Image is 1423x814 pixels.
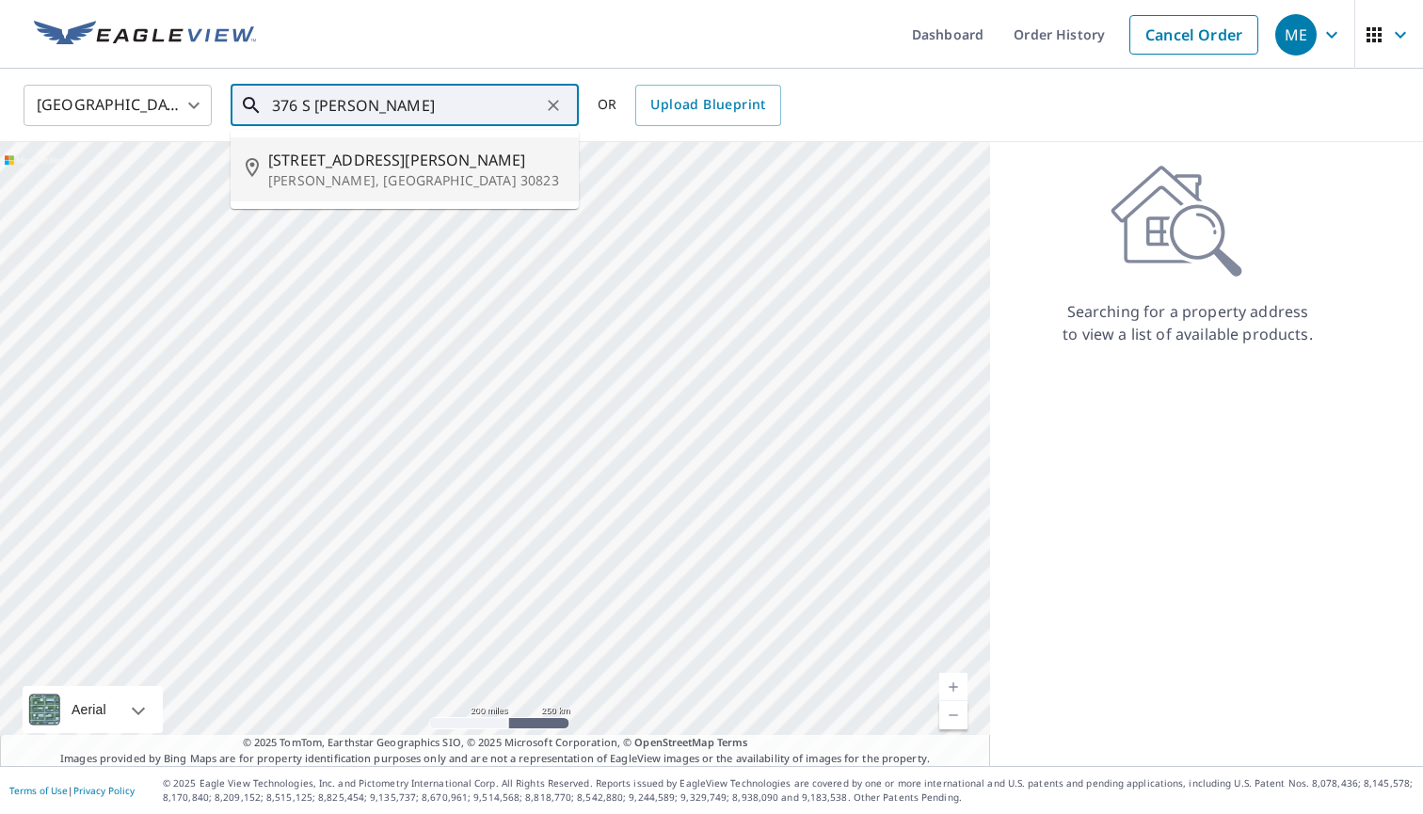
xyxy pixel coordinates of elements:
[34,21,256,49] img: EV Logo
[717,735,748,749] a: Terms
[73,784,135,797] a: Privacy Policy
[540,92,567,119] button: Clear
[1129,15,1258,55] a: Cancel Order
[268,171,564,190] p: [PERSON_NAME], [GEOGRAPHIC_DATA] 30823
[268,149,564,171] span: [STREET_ADDRESS][PERSON_NAME]
[66,686,112,733] div: Aerial
[243,735,748,751] span: © 2025 TomTom, Earthstar Geographics SIO, © 2025 Microsoft Corporation, ©
[939,701,967,729] a: Current Level 5, Zoom Out
[23,686,163,733] div: Aerial
[635,85,780,126] a: Upload Blueprint
[272,79,540,132] input: Search by address or latitude-longitude
[650,93,765,117] span: Upload Blueprint
[634,735,713,749] a: OpenStreetMap
[598,85,781,126] div: OR
[24,79,212,132] div: [GEOGRAPHIC_DATA]
[1062,300,1314,345] p: Searching for a property address to view a list of available products.
[939,673,967,701] a: Current Level 5, Zoom In
[9,784,68,797] a: Terms of Use
[1275,14,1317,56] div: ME
[163,776,1414,805] p: © 2025 Eagle View Technologies, Inc. and Pictometry International Corp. All Rights Reserved. Repo...
[9,785,135,796] p: |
